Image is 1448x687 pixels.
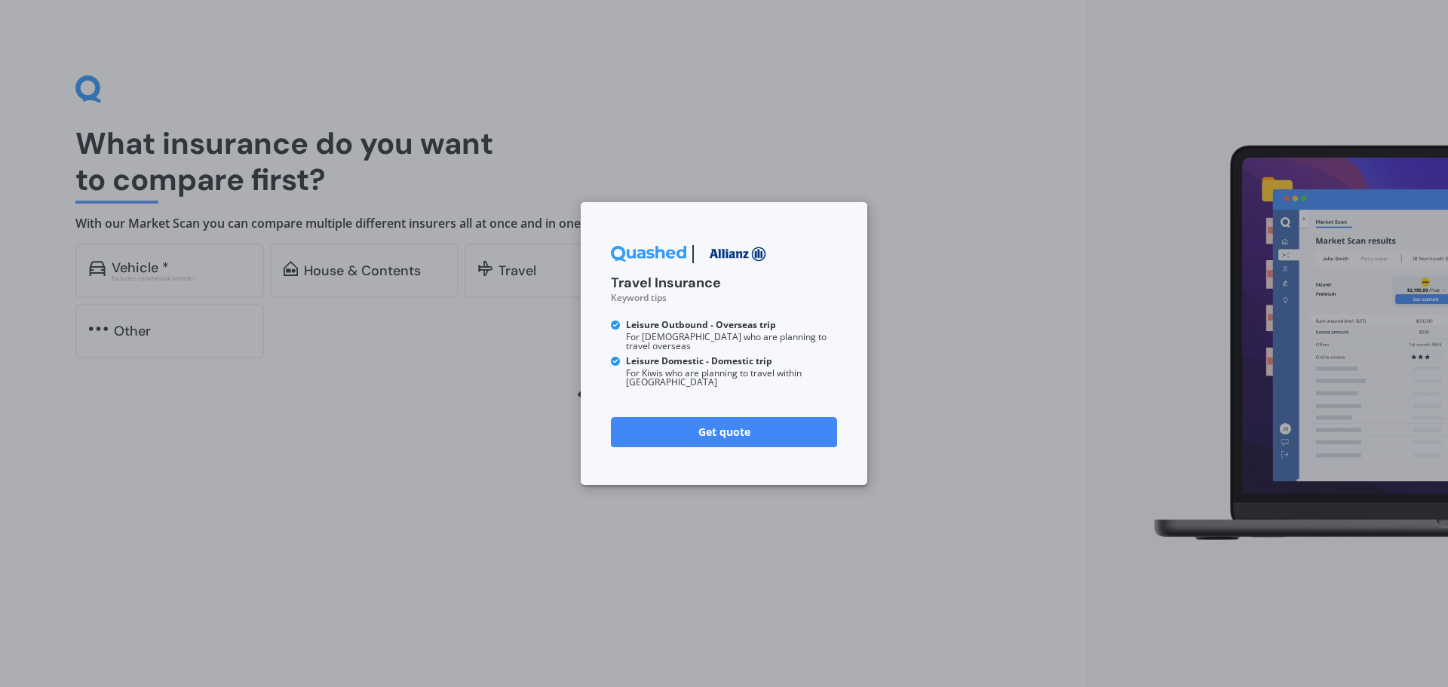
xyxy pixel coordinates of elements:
b: Leisure Outbound - Overseas trip [626,320,837,330]
h3: Travel Insurance [611,274,837,292]
img: Allianz.webp [700,240,775,268]
small: For Kiwis who are planning to travel within [GEOGRAPHIC_DATA] [626,357,837,387]
small: For [DEMOGRAPHIC_DATA] who are planning to travel overseas [626,320,837,351]
b: Leisure Domestic - Domestic trip [626,357,837,366]
small: Keyword tips [611,291,667,304]
a: Get quote [611,417,837,447]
